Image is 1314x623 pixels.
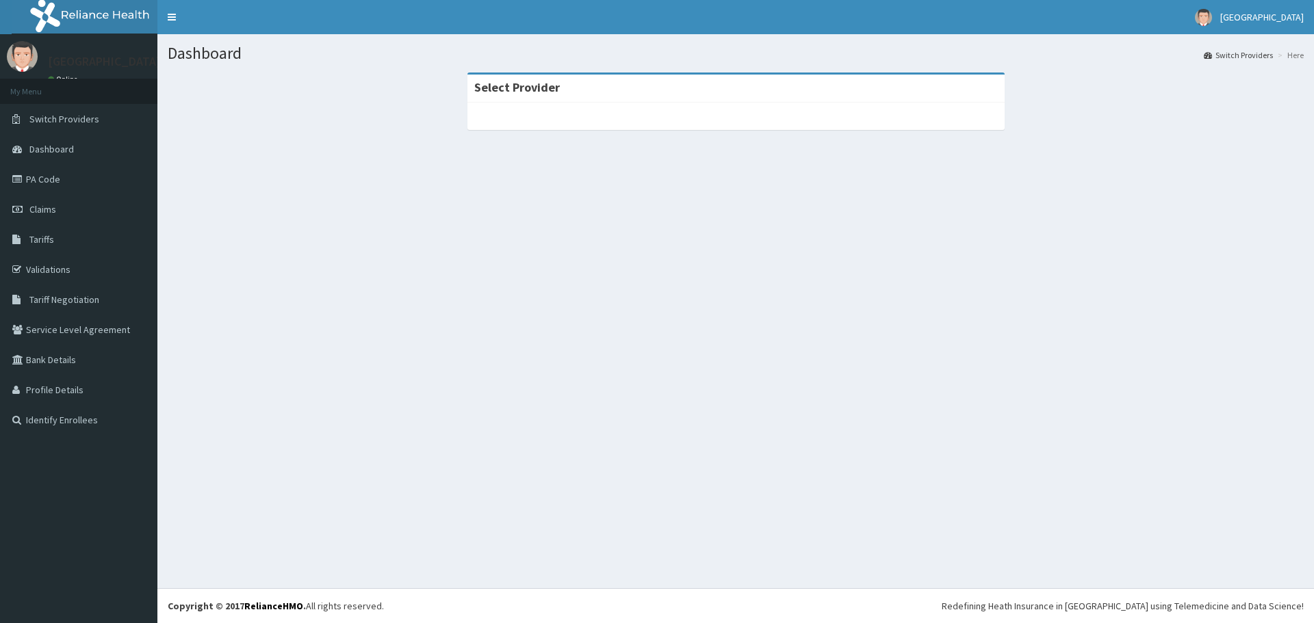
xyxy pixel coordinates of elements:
[1220,11,1304,23] span: [GEOGRAPHIC_DATA]
[29,113,99,125] span: Switch Providers
[244,600,303,612] a: RelianceHMO
[1274,49,1304,61] li: Here
[29,143,74,155] span: Dashboard
[48,75,81,84] a: Online
[1204,49,1273,61] a: Switch Providers
[29,203,56,215] span: Claims
[942,599,1304,613] div: Redefining Heath Insurance in [GEOGRAPHIC_DATA] using Telemedicine and Data Science!
[157,588,1314,623] footer: All rights reserved.
[29,293,99,306] span: Tariff Negotiation
[168,600,306,612] strong: Copyright © 2017 .
[7,41,38,72] img: User Image
[168,44,1304,62] h1: Dashboard
[1195,9,1212,26] img: User Image
[29,233,54,246] span: Tariffs
[48,55,161,68] p: [GEOGRAPHIC_DATA]
[474,79,560,95] strong: Select Provider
